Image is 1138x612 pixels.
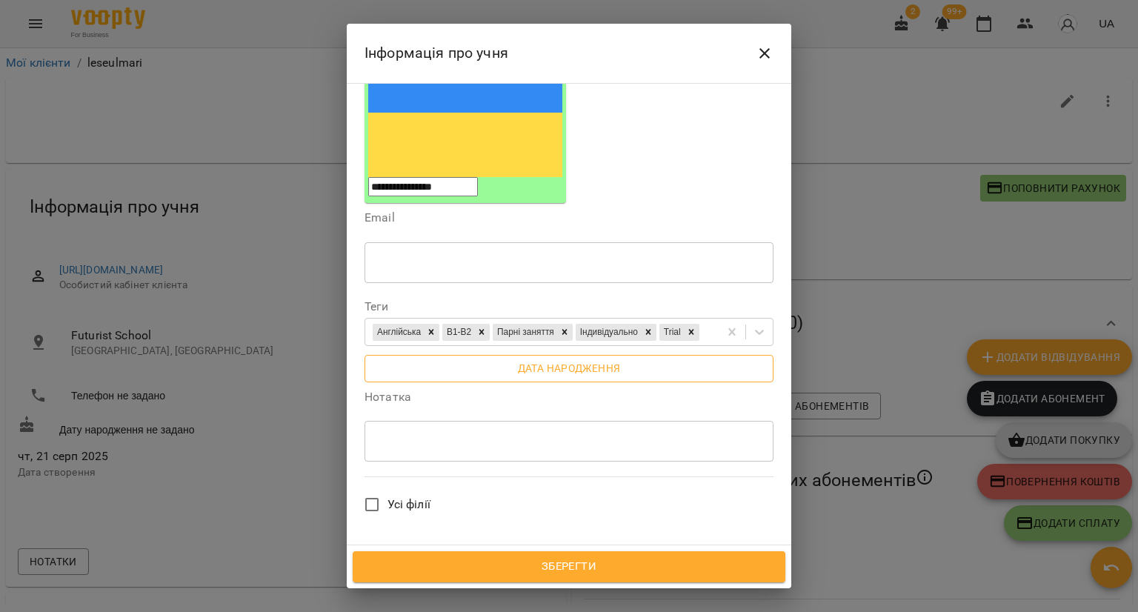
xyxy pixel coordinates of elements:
[493,324,556,341] div: Парні заняття
[353,551,785,582] button: Зберегти
[576,324,640,341] div: Індивідуально
[365,545,773,556] label: Філіїї
[368,48,562,178] img: Ukraine
[659,324,683,341] div: Trial
[387,496,430,513] span: Усі філії
[747,36,782,71] button: Close
[365,301,773,313] label: Теги
[365,391,773,403] label: Нотатка
[369,557,769,576] span: Зберегти
[365,41,508,64] h6: Інформація про учня
[373,324,423,341] div: Англійська
[376,359,762,377] span: Дата народження
[365,212,773,224] label: Email
[442,324,473,341] div: В1-В2
[365,355,773,382] button: Дата народження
